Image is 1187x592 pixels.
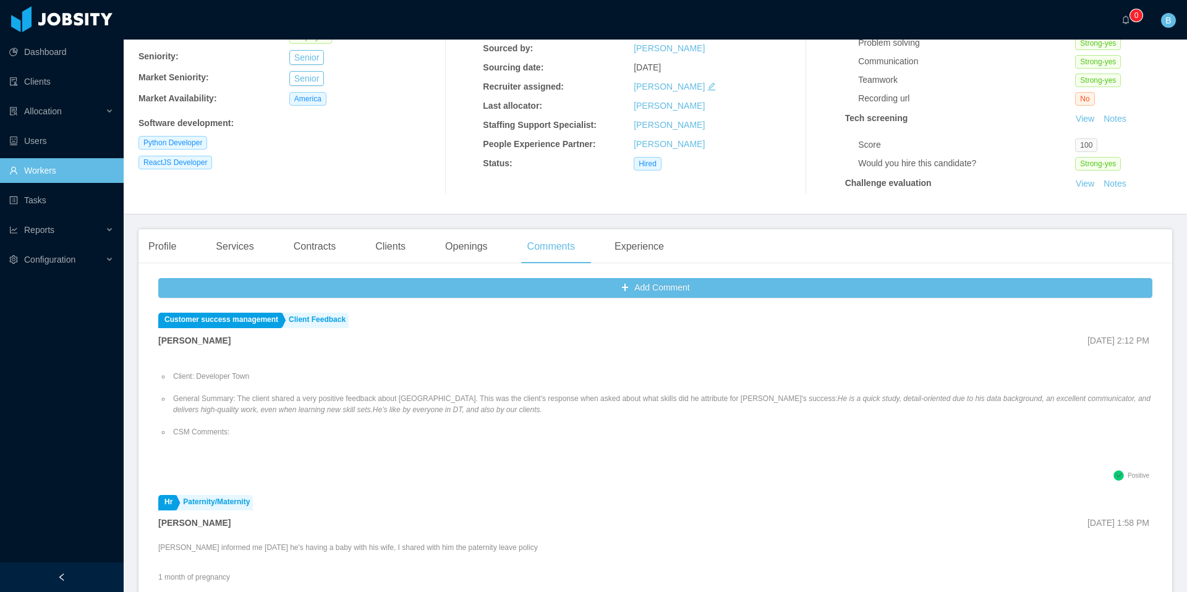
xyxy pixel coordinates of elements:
[483,62,543,72] b: Sourcing date:
[158,313,281,328] a: Customer success management
[284,229,346,264] div: Contracts
[858,74,1075,87] div: Teamwork
[1087,336,1149,345] span: [DATE] 2:12 PM
[1130,9,1142,22] sup: 0
[138,156,212,169] span: ReactJS Developer
[858,55,1075,68] div: Communication
[24,225,54,235] span: Reports
[634,62,661,72] span: [DATE]
[1075,74,1121,87] span: Strong-yes
[845,113,908,123] strong: Tech screening
[158,336,231,345] strong: [PERSON_NAME]
[1075,55,1121,69] span: Strong-yes
[634,139,705,149] a: [PERSON_NAME]
[1128,472,1149,479] span: Positive
[634,101,705,111] a: [PERSON_NAME]
[1087,518,1149,528] span: [DATE] 1:58 PM
[138,118,234,128] b: Software development :
[1075,157,1121,171] span: Strong-yes
[24,106,62,116] span: Allocation
[9,158,114,183] a: icon: userWorkers
[845,178,932,188] strong: Challenge evaluation
[1071,114,1099,124] a: View
[9,188,114,213] a: icon: profileTasks
[9,107,18,116] i: icon: solution
[289,92,326,106] span: America
[1099,112,1131,127] button: Notes
[289,50,324,65] button: Senior
[206,229,263,264] div: Services
[138,229,186,264] div: Profile
[1071,179,1099,188] a: View
[1075,36,1121,50] span: Strong-yes
[171,426,1152,438] li: CSM Comments:
[24,255,75,264] span: Configuration
[1121,15,1130,24] i: icon: bell
[517,229,585,264] div: Comments
[858,157,1075,170] div: Would you hire this candidate?
[158,278,1152,298] button: icon: plusAdd Comment
[435,229,498,264] div: Openings
[171,393,1152,415] li: General Summary: The client shared a very positive feedback about [GEOGRAPHIC_DATA]. This was the...
[483,158,512,168] b: Status:
[1075,138,1097,152] span: 100
[634,157,662,171] span: Hired
[289,71,324,86] button: Senior
[158,518,231,528] strong: [PERSON_NAME]
[483,82,564,91] b: Recruiter assigned:
[171,371,1152,382] li: Client: Developer Town
[858,138,1075,151] div: Score
[634,43,705,53] a: [PERSON_NAME]
[483,120,597,130] b: Staffing Support Specialist:
[634,120,705,130] a: [PERSON_NAME]
[138,72,209,82] b: Market Seniority:
[9,69,114,94] a: icon: auditClients
[483,139,595,149] b: People Experience Partner:
[1165,13,1171,28] span: B
[858,92,1075,105] div: Recording url
[365,229,415,264] div: Clients
[483,43,533,53] b: Sourced by:
[9,129,114,153] a: icon: robotUsers
[858,36,1075,49] div: Problem solving
[9,255,18,264] i: icon: setting
[138,93,217,103] b: Market Availability:
[158,495,176,510] a: Hr
[158,542,538,553] p: [PERSON_NAME] informed me [DATE] he's having a baby with his wife, I shared with him the paternit...
[138,51,179,61] b: Seniority:
[1099,177,1131,192] button: Notes
[605,229,674,264] div: Experience
[9,40,114,64] a: icon: pie-chartDashboard
[173,394,1151,414] em: He is a quick study, detail-oriented due to his data background, an excellent communicator, and d...
[158,572,538,583] p: 1 month of pregnancy
[707,82,716,91] i: icon: edit
[177,495,253,510] a: Paternity/Maternity
[283,313,349,328] a: Client Feedback
[138,136,207,150] span: Python Developer
[483,101,542,111] b: Last allocator:
[1075,92,1094,106] span: No
[634,82,705,91] a: [PERSON_NAME]
[9,226,18,234] i: icon: line-chart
